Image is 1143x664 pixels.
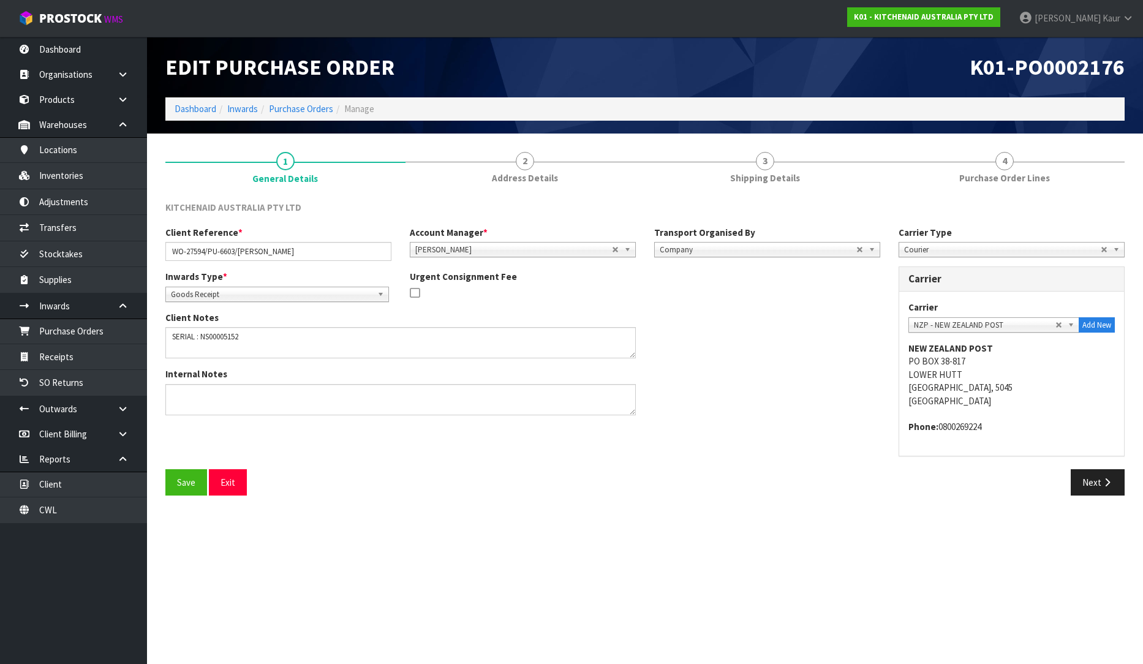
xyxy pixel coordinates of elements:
[410,226,488,239] label: Account Manager
[276,152,295,170] span: 1
[165,226,243,239] label: Client Reference
[18,10,34,26] img: cube-alt.png
[165,469,207,496] button: Save
[904,243,1101,257] span: Courier
[1071,469,1125,496] button: Next
[175,103,216,115] a: Dashboard
[165,192,1125,505] span: General Details
[995,152,1014,170] span: 4
[970,53,1125,81] span: K01-PO0002176
[492,172,558,184] span: Address Details
[660,243,856,257] span: Company
[415,243,612,257] span: [PERSON_NAME]
[165,368,227,380] label: Internal Notes
[171,287,372,302] span: Goods Receipt
[899,226,952,239] label: Carrier Type
[165,53,394,81] span: Edit Purchase Order
[730,172,800,184] span: Shipping Details
[252,172,318,185] span: General Details
[344,103,374,115] span: Manage
[209,469,247,496] button: Exit
[165,270,227,283] label: Inwards Type
[959,172,1050,184] span: Purchase Order Lines
[104,13,123,25] small: WMS
[516,152,534,170] span: 2
[165,242,391,261] input: Client Reference
[854,12,994,22] strong: K01 - KITCHENAID AUSTRALIA PTY LTD
[654,226,755,239] label: Transport Organised By
[908,273,1115,285] h3: Carrier
[165,311,219,324] label: Client Notes
[269,103,333,115] a: Purchase Orders
[1103,12,1120,24] span: Kaur
[1035,12,1101,24] span: [PERSON_NAME]
[227,103,258,115] a: Inwards
[1079,317,1115,333] button: Add New
[914,318,1055,333] span: NZP - NEW ZEALAND POST
[908,420,1115,433] address: 0800269224
[39,10,102,26] span: ProStock
[165,202,301,213] span: KITCHENAID AUSTRALIA PTY LTD
[908,421,938,432] strong: phone
[847,7,1000,27] a: K01 - KITCHENAID AUSTRALIA PTY LTD
[756,152,774,170] span: 3
[908,342,993,354] strong: NEW ZEALAND POST
[410,270,517,283] label: Urgent Consignment Fee
[908,342,1115,407] address: PO BOX 38-817 LOWER HUTT [GEOGRAPHIC_DATA], 5045 [GEOGRAPHIC_DATA]
[908,301,938,314] label: Carrier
